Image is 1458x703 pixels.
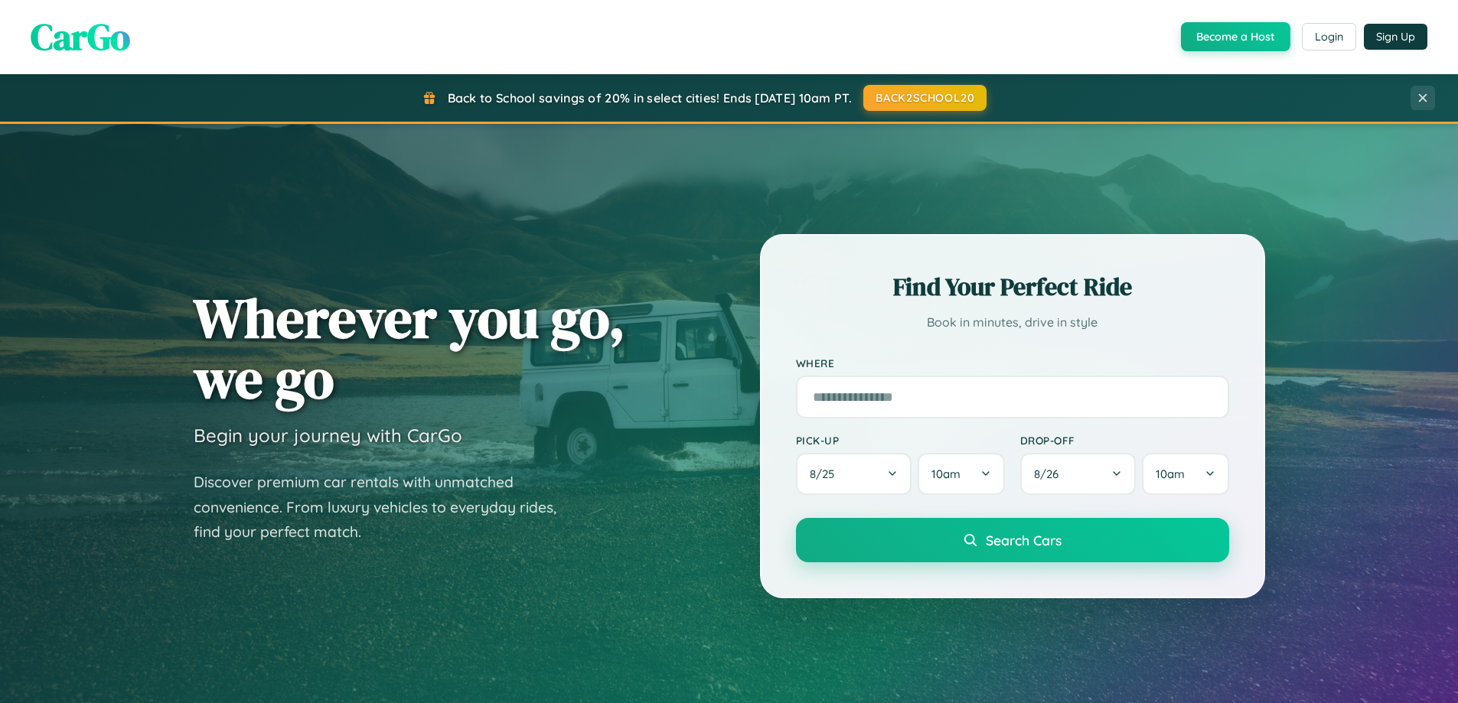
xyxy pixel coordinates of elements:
span: CarGo [31,11,130,62]
h1: Wherever you go, we go [194,288,625,408]
span: Back to School savings of 20% in select cities! Ends [DATE] 10am PT. [448,90,852,106]
button: 10am [1142,453,1228,495]
button: 8/26 [1020,453,1137,495]
span: 8 / 26 [1034,467,1066,481]
button: Sign Up [1364,24,1427,50]
span: 10am [931,467,961,481]
button: 10am [918,453,1004,495]
p: Discover premium car rentals with unmatched convenience. From luxury vehicles to everyday rides, ... [194,470,576,545]
h3: Begin your journey with CarGo [194,424,462,447]
label: Pick-up [796,434,1005,447]
label: Drop-off [1020,434,1229,447]
span: 10am [1156,467,1185,481]
button: Login [1302,23,1356,50]
span: Search Cars [986,532,1062,548]
span: 8 / 25 [810,467,842,481]
label: Where [796,356,1229,369]
button: Search Cars [796,518,1229,562]
p: Book in minutes, drive in style [796,311,1229,334]
button: 8/25 [796,453,912,495]
button: BACK2SCHOOL20 [863,85,987,111]
h2: Find Your Perfect Ride [796,270,1229,304]
button: Become a Host [1181,22,1290,51]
